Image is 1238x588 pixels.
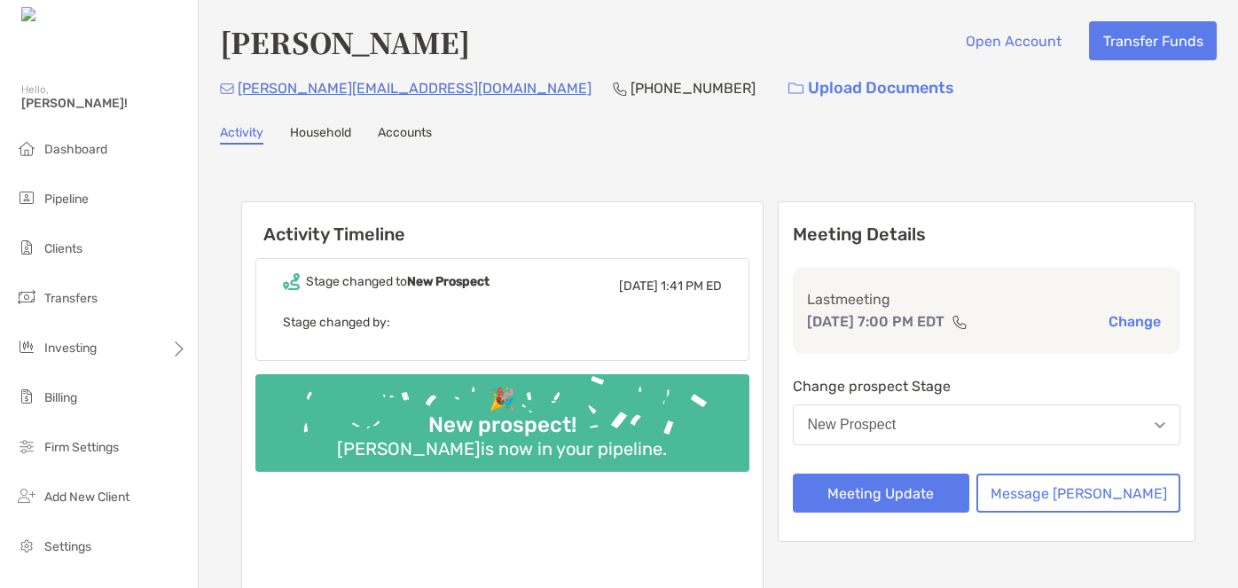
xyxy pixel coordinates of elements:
[44,192,89,207] span: Pipeline
[952,21,1075,60] button: Open Account
[21,7,97,24] img: Zoe Logo
[242,202,763,245] h6: Activity Timeline
[16,336,37,357] img: investing icon
[16,187,37,208] img: pipeline icon
[1089,21,1217,60] button: Transfer Funds
[952,315,968,329] img: communication type
[788,82,803,95] img: button icon
[306,274,490,289] div: Stage changed to
[220,21,470,62] h4: [PERSON_NAME]
[283,311,722,333] p: Stage changed by:
[16,386,37,407] img: billing icon
[613,82,627,96] img: Phone Icon
[283,273,300,290] img: Event icon
[777,69,966,107] a: Upload Documents
[16,435,37,457] img: firm-settings icon
[407,274,490,289] b: New Prospect
[793,404,1181,445] button: New Prospect
[44,440,119,455] span: Firm Settings
[16,485,37,506] img: add_new_client icon
[16,137,37,159] img: dashboard icon
[793,474,970,513] button: Meeting Update
[16,535,37,556] img: settings icon
[16,286,37,308] img: transfers icon
[1155,422,1165,428] img: Open dropdown arrow
[21,96,187,111] span: [PERSON_NAME]!
[290,125,351,145] a: Household
[1103,312,1166,331] button: Change
[220,125,263,145] a: Activity
[44,490,129,505] span: Add New Client
[619,278,658,294] span: [DATE]
[44,341,97,356] span: Investing
[220,83,234,94] img: Email Icon
[44,241,82,256] span: Clients
[421,412,584,438] div: New prospect!
[661,278,722,294] span: 1:41 PM ED
[44,291,98,306] span: Transfers
[807,288,1167,310] p: Last meeting
[378,125,432,145] a: Accounts
[44,539,91,554] span: Settings
[793,375,1181,397] p: Change prospect Stage
[807,310,944,333] p: [DATE] 7:00 PM EDT
[482,387,522,412] div: 🎉
[976,474,1180,513] button: Message [PERSON_NAME]
[44,390,77,405] span: Billing
[808,417,897,433] div: New Prospect
[44,142,107,157] span: Dashboard
[238,77,592,99] p: [PERSON_NAME][EMAIL_ADDRESS][DOMAIN_NAME]
[793,223,1181,246] p: Meeting Details
[330,438,674,459] div: [PERSON_NAME] is now in your pipeline.
[631,77,756,99] p: [PHONE_NUMBER]
[16,237,37,258] img: clients icon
